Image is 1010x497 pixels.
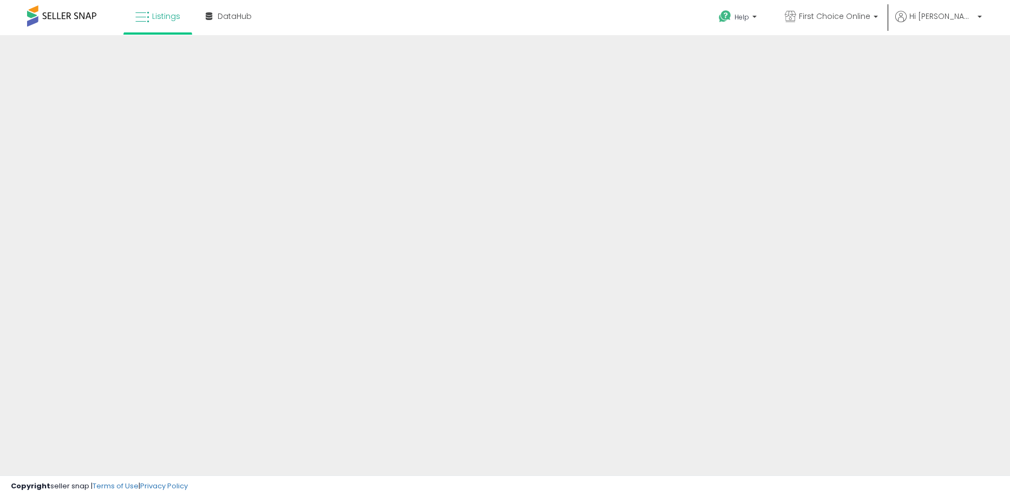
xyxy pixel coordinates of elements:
a: Privacy Policy [140,481,188,491]
span: Hi [PERSON_NAME] [909,11,974,22]
span: DataHub [218,11,252,22]
span: First Choice Online [799,11,870,22]
div: seller snap | | [11,481,188,492]
i: Get Help [718,10,732,23]
span: Help [734,12,749,22]
span: Listings [152,11,180,22]
a: Help [710,2,768,35]
strong: Copyright [11,481,50,491]
a: Terms of Use [93,481,139,491]
a: Hi [PERSON_NAME] [895,11,982,35]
